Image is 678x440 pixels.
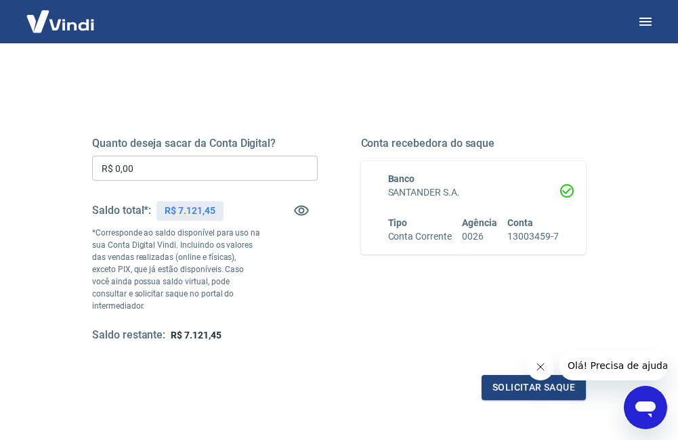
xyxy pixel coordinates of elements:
span: Olá! Precisa de ajuda? [8,9,114,20]
p: R$ 7.121,45 [165,204,215,218]
h6: 13003459-7 [507,229,559,244]
h5: Saldo restante: [92,328,165,343]
span: R$ 7.121,45 [171,330,221,340]
h5: Conta recebedora do saque [361,137,587,150]
h6: 0026 [462,229,497,244]
p: *Corresponde ao saldo disponível para uso na sua Conta Digital Vindi. Incluindo os valores das ve... [92,227,261,312]
span: Conta [507,217,533,228]
iframe: Fechar mensagem [527,353,554,380]
h6: Conta Corrente [388,229,452,244]
span: Agência [462,217,497,228]
img: Vindi [16,1,104,42]
iframe: Mensagem da empresa [559,351,667,380]
iframe: Botão para abrir a janela de mensagens [624,386,667,429]
h5: Quanto deseja sacar da Conta Digital? [92,137,318,150]
button: Solicitar saque [482,375,586,400]
h5: Saldo total*: [92,204,151,217]
h6: SANTANDER S.A. [388,185,559,200]
span: Banco [388,173,415,184]
span: Tipo [388,217,408,228]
